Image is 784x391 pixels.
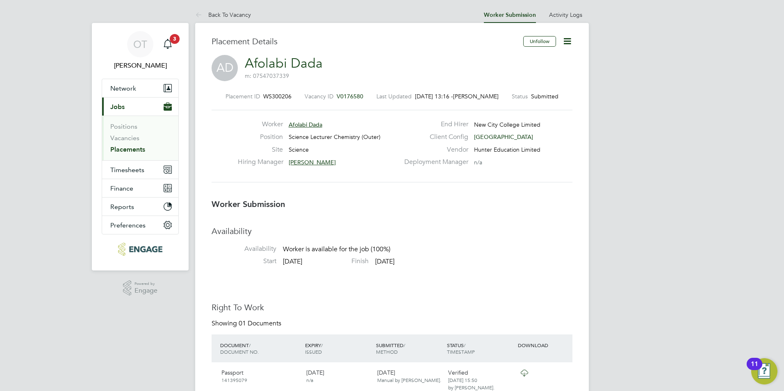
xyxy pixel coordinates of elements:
span: m: 07547037339 [245,72,289,80]
span: Science [289,146,309,153]
a: Back To Vacancy [195,11,251,18]
span: by [PERSON_NAME]. [448,384,495,391]
span: [DATE] [375,257,394,266]
span: ISSUED [305,348,322,355]
span: 3 [170,34,180,44]
div: Jobs [102,116,178,160]
button: Jobs [102,98,178,116]
span: [PERSON_NAME] [289,159,336,166]
label: Status [512,93,528,100]
div: 11 [751,364,758,375]
span: n/a [306,377,313,383]
label: Site [238,145,283,154]
a: OT[PERSON_NAME] [102,31,179,70]
label: Deployment Manager [399,158,468,166]
span: TIMESTAMP [447,348,475,355]
div: Passport [218,366,303,387]
label: Last Updated [376,93,412,100]
div: [DATE] [303,366,374,387]
span: Timesheets [110,166,144,174]
a: 3 [160,31,176,57]
button: Unfollow [523,36,556,47]
a: Go to home page [102,243,179,256]
a: Placements [110,145,145,153]
span: Network [110,84,136,92]
span: Jobs [110,103,125,111]
span: V0176580 [337,93,363,100]
label: Hiring Manager [238,158,283,166]
span: Submitted [531,93,558,100]
div: [DATE] [374,366,445,387]
span: WS300206 [263,93,292,100]
button: Finance [102,179,178,197]
span: Finance [110,184,133,192]
label: Placement ID [226,93,260,100]
span: Reports [110,203,134,211]
span: New City College Limited [474,121,540,128]
label: Finish [304,257,369,266]
span: / [321,342,323,348]
span: Afolabi Dada [289,121,322,128]
span: OT [133,39,147,50]
span: Manual by [PERSON_NAME]. [377,377,441,383]
label: End Hirer [399,120,468,129]
button: Open Resource Center, 11 new notifications [751,358,777,384]
img: huntereducation-logo-retina.png [118,243,162,256]
span: Worker is available for the job (100%) [283,246,390,254]
div: DOCUMENT [218,338,303,359]
a: Powered byEngage [123,280,158,296]
h3: Right To Work [212,302,572,313]
div: Showing [212,319,283,328]
span: AD [212,55,238,81]
span: / [403,342,405,348]
h3: Availability [212,226,572,236]
span: METHOD [376,348,398,355]
a: Activity Logs [549,11,582,18]
a: Worker Submission [484,11,536,18]
label: Client Config [399,133,468,141]
span: Hunter Education Limited [474,146,540,153]
label: Worker [238,120,283,129]
label: Position [238,133,283,141]
span: 141395079 [221,377,247,383]
span: / [249,342,251,348]
span: Science Lecturer Chemistry (Outer) [289,133,381,141]
label: Vacancy ID [305,93,333,100]
a: Afolabi Dada [245,55,323,71]
b: Worker Submission [212,199,285,209]
div: EXPIRY [303,338,374,359]
span: [DATE] [283,257,302,266]
span: Powered by [134,280,157,287]
button: Preferences [102,216,178,234]
div: STATUS [445,338,516,359]
button: Timesheets [102,161,178,179]
span: Engage [134,287,157,294]
nav: Main navigation [92,23,189,271]
span: [GEOGRAPHIC_DATA] [474,133,533,141]
a: Vacancies [110,134,139,142]
button: Network [102,79,178,97]
label: Start [212,257,276,266]
span: [PERSON_NAME] [453,93,499,100]
button: Reports [102,198,178,216]
label: Vendor [399,145,468,154]
a: Positions [110,123,137,130]
span: Preferences [110,221,146,229]
div: DOWNLOAD [516,338,572,352]
span: / [464,342,465,348]
h3: Placement Details [212,36,517,47]
div: SUBMITTED [374,338,445,359]
label: Availability [212,245,276,253]
span: Olivia Triassi [102,61,179,70]
span: [DATE] 15:50 [448,377,477,383]
span: [DATE] 13:16 - [415,93,453,100]
span: 01 Documents [239,319,281,327]
span: DOCUMENT NO. [220,348,259,355]
span: n/a [474,159,482,166]
span: Verified [448,369,468,376]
